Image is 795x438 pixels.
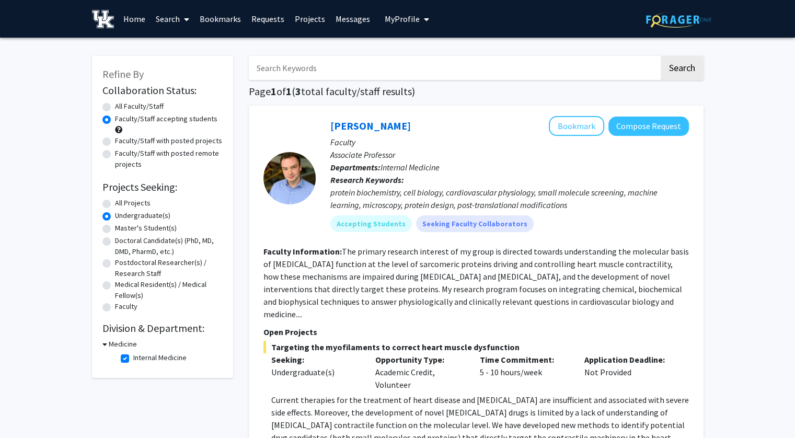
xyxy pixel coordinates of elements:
[608,117,689,136] button: Compose Request to Thomas Kampourakis
[381,162,440,172] span: Internal Medicine
[8,391,44,430] iframe: Chat
[367,353,472,391] div: Academic Credit, Volunteer
[194,1,246,37] a: Bookmarks
[102,67,144,80] span: Refine By
[115,279,223,301] label: Medical Resident(s) / Medical Fellow(s)
[263,246,689,319] fg-read-more: The primary research interest of my group is directed towards understanding the molecular basis o...
[115,113,217,124] label: Faculty/Staff accepting students
[118,1,151,37] a: Home
[375,353,464,366] p: Opportunity Type:
[646,11,711,28] img: ForagerOne Logo
[263,246,342,257] b: Faculty Information:
[102,84,223,97] h2: Collaboration Status:
[109,339,137,350] h3: Medicine
[115,301,137,312] label: Faculty
[115,148,223,170] label: Faculty/Staff with posted remote projects
[115,210,170,221] label: Undergraduate(s)
[330,215,412,232] mat-chip: Accepting Students
[385,14,420,24] span: My Profile
[330,186,689,211] div: protein biochemistry, cell biology, cardiovascular physiology, small molecule screening, machine ...
[249,85,704,98] h1: Page of ( total faculty/staff results)
[330,162,381,172] b: Departments:
[115,235,223,257] label: Doctoral Candidate(s) (PhD, MD, DMD, PharmD, etc.)
[661,56,704,80] button: Search
[263,341,689,353] span: Targeting the myofilaments to correct heart muscle dysfunction
[480,353,569,366] p: Time Commitment:
[330,136,689,148] p: Faculty
[271,353,360,366] p: Seeking:
[115,257,223,279] label: Postdoctoral Researcher(s) / Research Staff
[271,85,276,98] span: 1
[115,135,222,146] label: Faculty/Staff with posted projects
[263,326,689,338] p: Open Projects
[330,148,689,161] p: Associate Professor
[330,119,411,132] a: [PERSON_NAME]
[577,353,681,391] div: Not Provided
[330,175,404,185] b: Research Keywords:
[115,101,164,112] label: All Faculty/Staff
[115,223,177,234] label: Master's Student(s)
[271,366,360,378] div: Undergraduate(s)
[246,1,290,37] a: Requests
[249,56,659,80] input: Search Keywords
[92,10,114,28] img: University of Kentucky Logo
[472,353,577,391] div: 5 - 10 hours/week
[151,1,194,37] a: Search
[416,215,534,232] mat-chip: Seeking Faculty Collaborators
[549,116,604,136] button: Add Thomas Kampourakis to Bookmarks
[102,322,223,335] h2: Division & Department:
[102,181,223,193] h2: Projects Seeking:
[584,353,673,366] p: Application Deadline:
[330,1,375,37] a: Messages
[133,352,187,363] label: Internal Medicine
[115,198,151,209] label: All Projects
[290,1,330,37] a: Projects
[286,85,292,98] span: 1
[295,85,301,98] span: 3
